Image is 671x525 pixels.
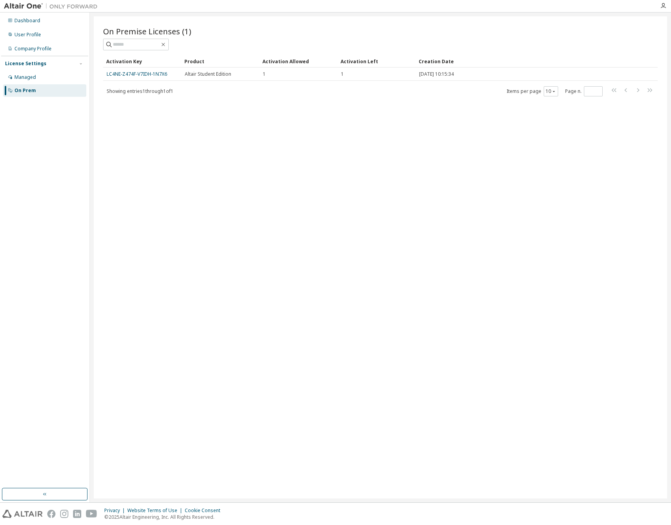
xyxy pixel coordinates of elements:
[184,55,256,68] div: Product
[47,510,55,518] img: facebook.svg
[104,514,225,520] p: © 2025 Altair Engineering, Inc. All Rights Reserved.
[263,71,266,77] span: 1
[14,18,40,24] div: Dashboard
[103,26,191,37] span: On Premise Licenses (1)
[104,507,127,514] div: Privacy
[507,86,558,96] span: Items per page
[565,86,603,96] span: Page n.
[106,55,178,68] div: Activation Key
[419,55,623,68] div: Creation Date
[2,510,43,518] img: altair_logo.svg
[14,87,36,94] div: On Prem
[73,510,81,518] img: linkedin.svg
[14,46,52,52] div: Company Profile
[4,2,102,10] img: Altair One
[14,74,36,80] div: Managed
[60,510,68,518] img: instagram.svg
[107,88,173,94] span: Showing entries 1 through 1 of 1
[185,71,231,77] span: Altair Student Edition
[341,55,412,68] div: Activation Left
[341,71,344,77] span: 1
[262,55,334,68] div: Activation Allowed
[14,32,41,38] div: User Profile
[5,61,46,67] div: License Settings
[127,507,185,514] div: Website Terms of Use
[546,88,556,94] button: 10
[185,507,225,514] div: Cookie Consent
[419,71,454,77] span: [DATE] 10:15:34
[86,510,97,518] img: youtube.svg
[107,71,167,77] a: LC4NE-Z474F-V7IDH-1N7X6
